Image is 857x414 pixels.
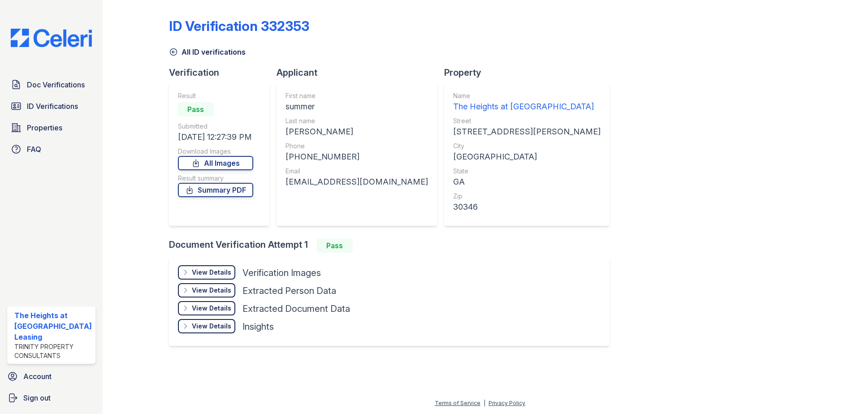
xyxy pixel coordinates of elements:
a: Sign out [4,389,99,407]
a: All ID verifications [169,47,246,57]
span: Account [23,371,52,382]
div: Verification Images [242,267,321,279]
a: Properties [7,119,95,137]
div: View Details [192,322,231,331]
div: GA [453,176,601,188]
img: CE_Logo_Blue-a8612792a0a2168367f1c8372b55b34899dd931a85d93a1a3d3e32e68fde9ad4.png [4,29,99,47]
div: 30346 [453,201,601,213]
div: The Heights at [GEOGRAPHIC_DATA] [453,100,601,113]
div: View Details [192,268,231,277]
div: Property [444,66,617,79]
div: Verification [169,66,277,79]
a: Summary PDF [178,183,253,197]
div: City [453,142,601,151]
div: Applicant [277,66,444,79]
div: View Details [192,286,231,295]
a: Doc Verifications [7,76,95,94]
div: summer [286,100,428,113]
span: FAQ [27,144,41,155]
div: Result [178,91,253,100]
div: [PERSON_NAME] [286,125,428,138]
div: Download Images [178,147,253,156]
span: Properties [27,122,62,133]
div: View Details [192,304,231,313]
div: Trinity Property Consultants [14,342,92,360]
div: Insights [242,320,274,333]
iframe: chat widget [819,378,848,405]
span: Doc Verifications [27,79,85,90]
a: Name The Heights at [GEOGRAPHIC_DATA] [453,91,601,113]
div: Name [453,91,601,100]
div: The Heights at [GEOGRAPHIC_DATA] Leasing [14,310,92,342]
div: First name [286,91,428,100]
div: [DATE] 12:27:39 PM [178,131,253,143]
div: | [484,400,485,406]
span: ID Verifications [27,101,78,112]
a: Account [4,367,99,385]
div: Pass [317,238,353,253]
div: Email [286,167,428,176]
div: Document Verification Attempt 1 [169,238,617,253]
div: Phone [286,142,428,151]
a: Terms of Service [435,400,480,406]
div: Submitted [178,122,253,131]
div: Pass [178,102,214,116]
div: Result summary [178,174,253,183]
div: State [453,167,601,176]
div: Street [453,116,601,125]
div: [GEOGRAPHIC_DATA] [453,151,601,163]
div: [PHONE_NUMBER] [286,151,428,163]
a: Privacy Policy [489,400,525,406]
span: Sign out [23,392,51,403]
div: Last name [286,116,428,125]
div: [STREET_ADDRESS][PERSON_NAME] [453,125,601,138]
a: All Images [178,156,253,170]
div: Zip [453,192,601,201]
a: ID Verifications [7,97,95,115]
div: ID Verification 332353 [169,18,309,34]
div: Extracted Person Data [242,285,336,297]
div: [EMAIL_ADDRESS][DOMAIN_NAME] [286,176,428,188]
a: FAQ [7,140,95,158]
div: Extracted Document Data [242,302,350,315]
